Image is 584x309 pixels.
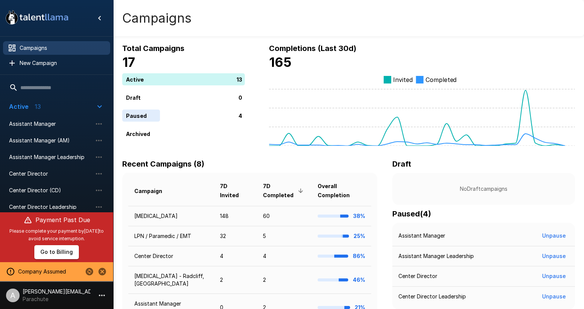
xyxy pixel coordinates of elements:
[238,93,242,101] p: 0
[122,10,192,26] h4: Campaigns
[539,249,569,263] button: Unpause
[269,54,292,70] b: 165
[318,182,365,200] span: Overall Completion
[398,272,437,280] p: Center Director
[353,253,365,259] b: 86%
[214,246,257,266] td: 4
[128,206,214,226] td: [MEDICAL_DATA]
[257,246,312,266] td: 4
[257,266,312,294] td: 2
[257,206,312,226] td: 60
[539,229,569,243] button: Unpause
[238,111,242,119] p: 4
[214,226,257,246] td: 32
[539,269,569,283] button: Unpause
[392,159,411,168] b: Draft
[392,209,431,218] b: Paused ( 4 )
[353,277,365,283] b: 46%
[214,206,257,226] td: 148
[128,266,214,294] td: [MEDICAL_DATA] - Radcliff, [GEOGRAPHIC_DATA]
[353,213,365,219] b: 38%
[398,293,466,300] p: Center Director Leadership
[122,44,184,53] b: Total Campaigns
[353,233,365,239] b: 25%
[134,187,172,196] span: Campaign
[269,44,357,53] b: Completions (Last 30d)
[122,54,135,70] b: 17
[398,252,474,260] p: Assistant Manager Leadership
[237,75,242,83] p: 13
[128,226,214,246] td: LPN / Paramedic / EMT
[257,226,312,246] td: 5
[263,182,306,200] span: 7D Completed
[128,246,214,266] td: Center Director
[404,185,563,193] p: No Draft campaigns
[214,266,257,294] td: 2
[539,290,569,304] button: Unpause
[122,159,204,168] b: Recent Campaigns (8)
[220,182,251,200] span: 7D Invited
[398,232,445,239] p: Assistant Manager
